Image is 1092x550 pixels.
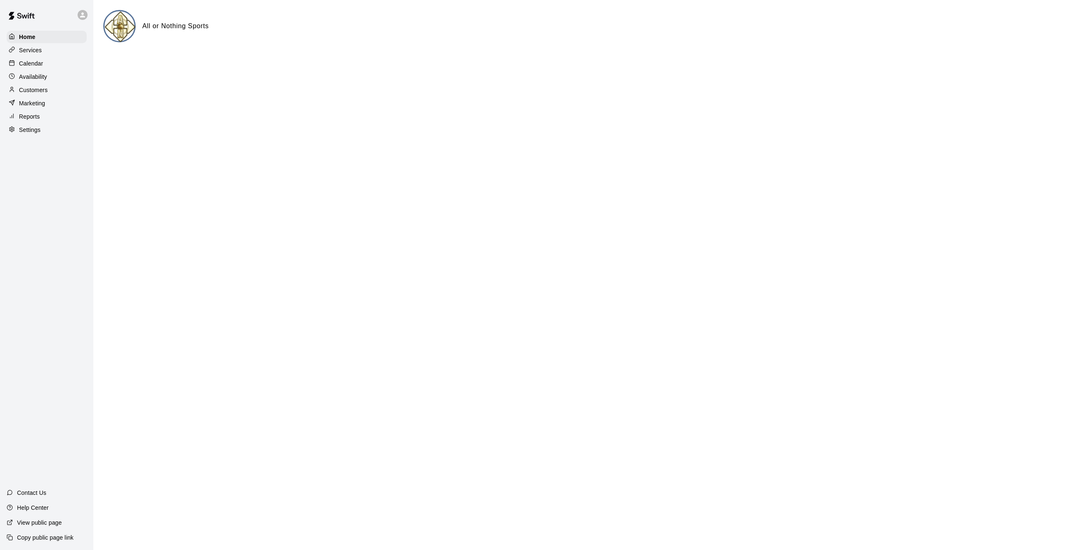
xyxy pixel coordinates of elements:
[19,33,36,41] p: Home
[19,99,45,107] p: Marketing
[7,57,87,70] a: Calendar
[7,44,87,56] a: Services
[7,110,87,123] a: Reports
[17,533,73,542] p: Copy public page link
[7,124,87,136] a: Settings
[19,73,47,81] p: Availability
[19,126,41,134] p: Settings
[19,46,42,54] p: Services
[19,59,43,68] p: Calendar
[17,504,49,512] p: Help Center
[7,31,87,43] a: Home
[105,11,136,42] img: All or Nothing Sports logo
[17,489,46,497] p: Contact Us
[19,86,48,94] p: Customers
[142,21,209,32] h6: All or Nothing Sports
[7,71,87,83] a: Availability
[17,518,62,527] p: View public page
[7,97,87,110] a: Marketing
[7,84,87,96] a: Customers
[19,112,40,121] p: Reports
